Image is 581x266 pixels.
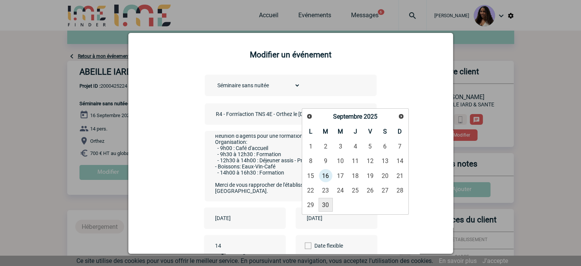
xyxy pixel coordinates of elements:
a: Précédent [304,111,315,122]
span: Samedi [383,128,387,135]
a: 24 [333,183,348,197]
a: 3 [333,140,348,153]
a: 5 [363,140,377,153]
h2: Modifier un événement [138,50,443,59]
a: 20 [378,169,392,183]
span: Lundi [309,128,312,135]
a: 2 [319,140,333,153]
a: 13 [378,154,392,168]
a: 25 [348,183,362,197]
a: 26 [363,183,377,197]
a: 28 [393,183,407,197]
a: 18 [348,169,362,183]
input: Nom de l'événement [214,109,321,119]
a: 8 [304,154,318,168]
input: Date de début [213,213,266,223]
span: Précédent [306,113,312,119]
a: 1 [304,140,318,153]
a: 9 [319,154,333,168]
span: Septembre [333,113,362,120]
a: 16 [319,169,333,183]
a: 15 [304,169,318,183]
textarea: Réunion d'agents pour une formation de 9h30 à 16h30. Organisation: - 9h00 : Café d'accueil - 9h30... [213,135,364,196]
span: Jeudi [353,128,357,135]
span: Suivant [398,113,404,119]
a: 11 [348,154,362,168]
a: 6 [378,140,392,153]
a: 7 [393,140,407,153]
a: 19 [363,169,377,183]
span: Mercredi [338,128,343,135]
a: 12 [363,154,377,168]
a: 23 [319,183,333,197]
a: 4 [348,140,362,153]
a: 29 [304,198,318,212]
input: Nombre de participants [213,241,285,251]
a: 22 [304,183,318,197]
a: 21 [393,169,407,183]
a: Suivant [395,111,406,122]
span: Dimanche [398,128,402,135]
span: Mardi [323,128,328,135]
span: Vendredi [368,128,372,135]
a: 27 [378,183,392,197]
span: 2025 [364,113,377,120]
label: Date flexible [305,235,331,256]
input: Date de fin [305,213,358,223]
a: 14 [393,154,407,168]
a: 30 [319,198,333,212]
a: 17 [333,169,348,183]
a: 10 [333,154,348,168]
